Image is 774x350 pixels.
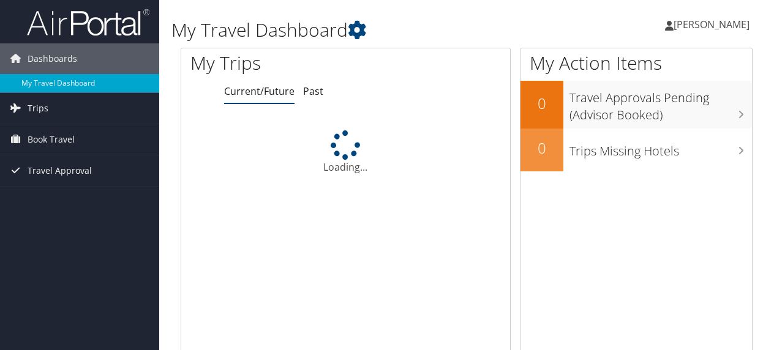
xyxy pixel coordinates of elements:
a: 0Travel Approvals Pending (Advisor Booked) [520,81,752,128]
h1: My Action Items [520,50,752,76]
span: Travel Approval [28,155,92,186]
a: Past [303,84,323,98]
span: Dashboards [28,43,77,74]
a: Current/Future [224,84,295,98]
span: Trips [28,93,48,124]
span: Book Travel [28,124,75,155]
h2: 0 [520,93,563,114]
img: airportal-logo.png [27,8,149,37]
h3: Travel Approvals Pending (Advisor Booked) [569,83,752,124]
h2: 0 [520,138,563,158]
span: [PERSON_NAME] [674,18,750,31]
h3: Trips Missing Hotels [569,136,752,160]
a: 0Trips Missing Hotels [520,128,752,171]
h1: My Trips [190,50,364,76]
a: [PERSON_NAME] [665,6,762,43]
h1: My Travel Dashboard [171,17,565,43]
div: Loading... [181,130,510,174]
